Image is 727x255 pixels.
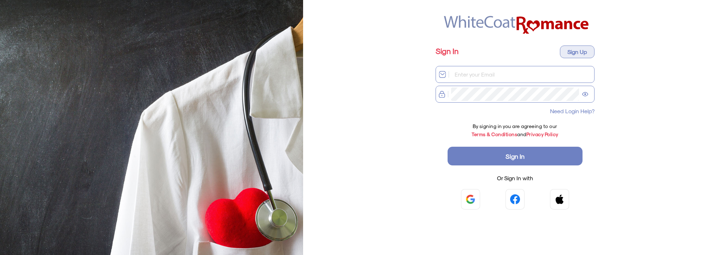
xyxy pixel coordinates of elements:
p: Or Sign In with [497,174,533,182]
input: Enter your Email [452,68,591,81]
a: Sign Up [560,45,595,58]
a: Terms & Conditions [472,131,517,137]
span: and [517,131,526,137]
p: Sign In [436,45,459,56]
p: By signing in you are agreeing to our [448,122,583,139]
img: logo [436,8,595,40]
a: Need Login Help? [550,107,595,115]
button: Sign In [448,147,583,165]
a: Privacy Policy [526,131,558,137]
